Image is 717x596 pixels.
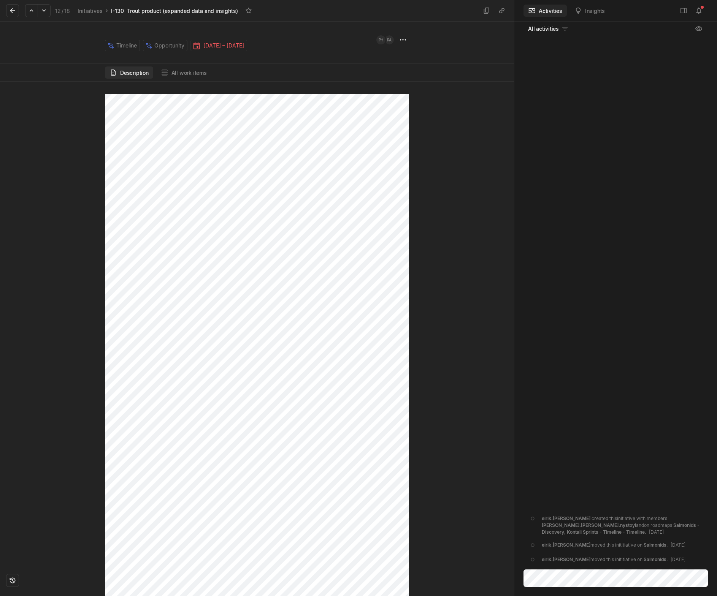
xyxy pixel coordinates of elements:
[379,35,383,44] span: PH
[127,7,238,15] div: Trout product (expanded data and insights)
[542,556,685,564] div: moved this inititiative on .
[156,66,211,79] button: All work items
[106,7,108,14] div: ›
[111,7,124,15] div: I-130
[570,5,609,17] button: Insights
[542,515,703,536] div: created this initiative with members and on roadmaps .
[190,40,247,51] button: [DATE] – [DATE]
[523,23,573,35] button: All activities
[542,542,685,550] div: moved this inititiative on .
[76,6,104,16] a: Initiatives
[116,40,137,51] span: Timeline
[542,542,590,548] span: eirik.[PERSON_NAME]
[644,542,666,548] span: Salmonids
[55,7,70,15] div: 12 18
[542,515,590,521] span: eirik.[PERSON_NAME]
[542,556,590,562] span: eirik.[PERSON_NAME]
[671,542,685,548] span: [DATE]
[542,522,636,528] span: [PERSON_NAME].[PERSON_NAME].nystoyl
[523,5,567,17] button: Activities
[644,556,666,562] span: Salmonids
[649,529,664,535] span: [DATE]
[105,66,153,79] button: Description
[154,40,184,51] span: Opportunity
[528,25,559,33] span: All activities
[387,35,392,44] span: RA
[671,556,685,562] span: [DATE]
[62,8,63,14] span: /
